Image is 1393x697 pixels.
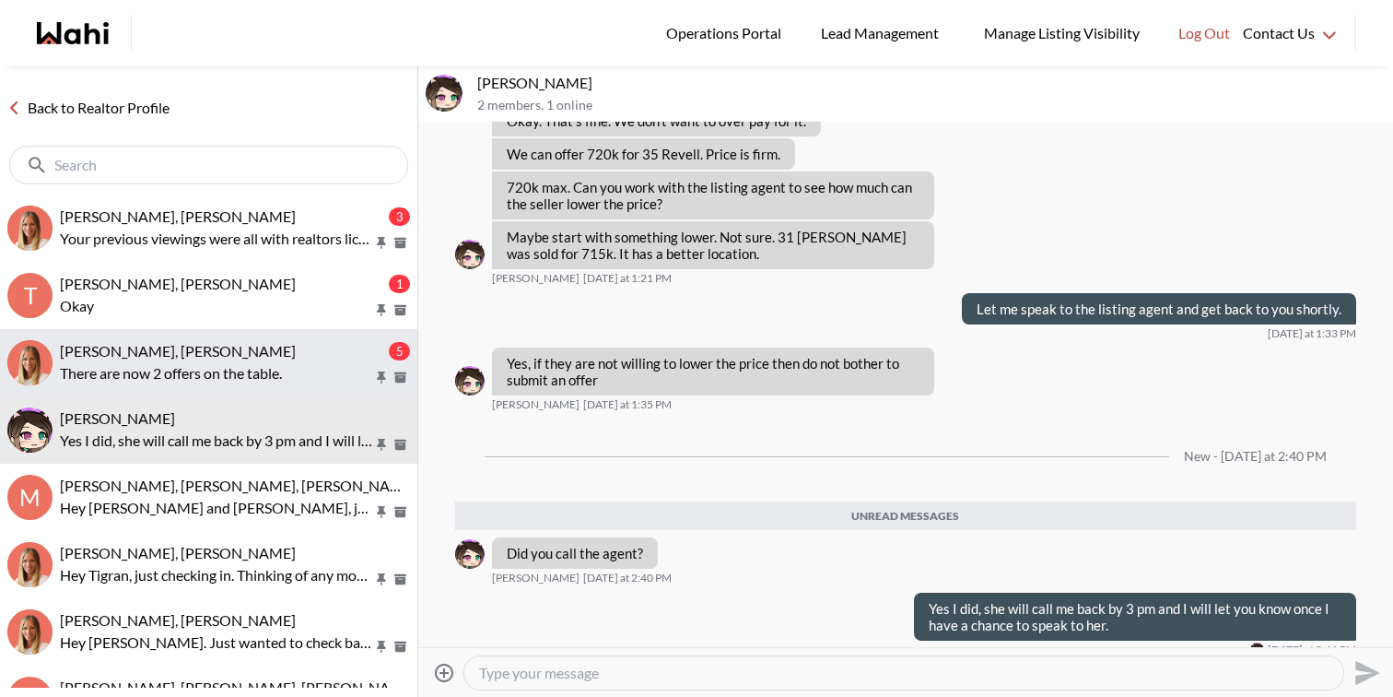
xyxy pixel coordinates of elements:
span: [PERSON_NAME], [PERSON_NAME] [60,611,296,629]
div: T [7,273,53,318]
span: [PERSON_NAME], [PERSON_NAME] [60,544,296,561]
p: [PERSON_NAME] [477,74,1386,92]
button: Archive [391,437,410,453]
div: TIGRAN ARUSTAMYAN, Michelle [7,542,53,587]
button: Pin [373,370,390,385]
p: Hey Tigran, just checking in. Thinking of any more showings soon? [60,564,373,586]
input: Search [54,156,367,174]
div: 1 [389,275,410,293]
div: liuhong chen [455,539,485,569]
div: liuhong chen [1250,643,1264,656]
img: T [7,542,53,587]
div: liuhong chen, Faraz [426,75,462,112]
span: [PERSON_NAME] [60,409,175,427]
img: E [7,609,53,655]
div: Unread messages [455,502,1356,531]
p: 2 members , 1 online [477,98,1386,113]
button: Pin [373,437,390,453]
span: [PERSON_NAME], [PERSON_NAME], [PERSON_NAME] [60,477,416,494]
img: l [426,75,462,112]
span: [PERSON_NAME], [PERSON_NAME], [PERSON_NAME], [PERSON_NAME] [60,679,537,696]
time: 2025-10-07T18:41:53.505Z [1268,643,1356,657]
div: 5 [389,342,410,360]
time: 2025-10-07T17:35:54.950Z [583,397,672,412]
span: Log Out [1178,21,1230,45]
p: Maybe start with something lower. Not sure. 31 [PERSON_NAME] was sold for 715k. It has a better l... [507,229,919,262]
time: 2025-10-07T18:40:54.147Z [583,571,672,585]
button: Send [1344,652,1386,693]
button: Pin [373,572,390,587]
span: [PERSON_NAME], [PERSON_NAME] [60,207,296,225]
p: Yes I did, she will call me back by 3 pm and I will let you know once I have a chance to speak to... [929,600,1341,633]
button: Archive [391,639,410,655]
a: Wahi homepage [37,22,109,44]
p: Your previous viewings were all with realtors licensed at [GEOGRAPHIC_DATA] so the form is not ne... [60,228,373,250]
img: l [455,240,485,269]
button: Pin [373,639,390,655]
p: Okay [60,295,373,317]
p: Yes I did, she will call me back by 3 pm and I will let you know once I have a chance to speak to... [60,430,373,452]
div: Efrem Abraham, Michelle [7,609,53,655]
span: Lead Management [821,21,945,45]
p: There are now 2 offers on the table. [60,362,373,384]
button: Pin [373,504,390,520]
p: 720k max. Can you work with the listing agent to see how much can the seller lower the price? [507,179,919,212]
p: Yes, if they are not willing to lower the price then do not bother to submit an offer [507,355,919,388]
div: liuhong chen [455,366,485,396]
span: [PERSON_NAME] [492,571,579,585]
div: M [7,475,53,520]
div: Arsene Dilenga, Michelle [7,340,53,385]
img: l [455,366,485,396]
p: Okay. That’s fine. We don’t want to over pay for it. [507,112,806,129]
p: Did you call the agent? [507,545,643,561]
div: liuhong chen, Faraz [7,408,53,453]
p: Hey [PERSON_NAME] and [PERSON_NAME], just checking in, thinking of any showings this weekend? [60,497,373,519]
button: Archive [391,504,410,520]
img: A [7,340,53,385]
button: Pin [373,235,390,251]
div: liuhong chen [455,240,485,269]
span: Manage Listing Visibility [978,21,1145,45]
span: [PERSON_NAME], [PERSON_NAME] [60,342,296,360]
img: l [455,539,485,569]
span: [PERSON_NAME] [492,397,579,412]
button: Archive [391,370,410,385]
textarea: Type your message [479,664,1329,682]
button: Archive [391,572,410,587]
time: 2025-10-07T17:33:53.914Z [1268,326,1356,341]
time: 2025-10-07T17:21:01.668Z [583,271,672,286]
img: l [1250,643,1264,656]
span: Operations Portal [666,21,788,45]
div: New - [DATE] at 2:40 PM [1184,449,1327,465]
p: Hey [PERSON_NAME]. Just wanted to check back in, did you still want to view the property? [60,632,373,654]
p: Let me speak to the listing agent and get back to you shortly. [977,301,1341,317]
button: Pin [373,302,390,318]
img: l [7,408,53,453]
div: 3 [389,207,410,226]
button: Archive [391,302,410,318]
p: We can offer 720k for 35 Revell. Price is firm. [507,146,780,162]
span: [PERSON_NAME] [492,271,579,286]
span: [PERSON_NAME], [PERSON_NAME] [60,275,296,292]
button: Archive [391,235,410,251]
div: Tanya Fita, Michelle [7,206,53,251]
img: T [7,206,53,251]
